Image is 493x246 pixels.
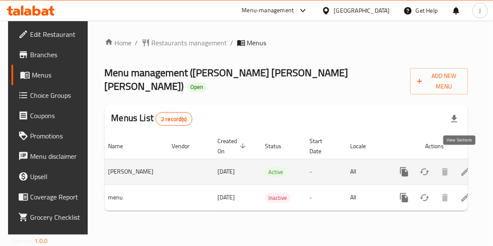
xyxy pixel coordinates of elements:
button: Delete menu [435,162,455,182]
span: Status [265,141,293,151]
td: All [344,159,387,185]
a: Edit Restaurant [11,24,90,44]
a: View Sections [455,188,476,208]
a: Restaurants management [142,38,227,48]
div: Open [187,82,207,92]
button: Change Status [415,162,435,182]
span: Upsell [30,171,84,182]
button: Add New Menu [410,68,468,94]
span: Branches [30,50,84,60]
a: Grocery Checklist [11,207,90,227]
span: Inactive [265,193,291,203]
a: Home [105,38,132,48]
span: Coverage Report [30,192,84,202]
span: [DATE] [218,192,235,203]
span: Add New Menu [417,71,461,92]
a: Promotions [11,126,90,146]
div: Export file [444,109,465,129]
span: Restaurants management [152,38,227,48]
span: Start Date [310,136,334,156]
span: Menus [247,38,267,48]
td: All [344,185,387,210]
span: Vendor [172,141,201,151]
span: Active [265,167,287,177]
button: more [394,188,415,208]
a: Choice Groups [11,85,90,105]
span: Menus [32,70,84,80]
button: more [394,162,415,182]
span: Grocery Checklist [30,212,84,222]
span: [DATE] [218,166,235,177]
li: / [135,38,138,48]
td: - [303,185,344,210]
button: Change Status [415,188,435,208]
span: Menu disclaimer [30,151,84,161]
div: Total records count [156,112,192,126]
span: Menu management ( [PERSON_NAME] [PERSON_NAME] [PERSON_NAME] ) [105,63,348,96]
span: Created On [218,136,248,156]
span: J [479,6,481,15]
div: [GEOGRAPHIC_DATA] [334,6,390,15]
li: / [231,38,234,48]
a: Branches [11,44,90,65]
div: Menu-management [242,6,294,16]
a: Upsell [11,166,90,187]
th: Actions [387,133,482,159]
button: Delete menu [435,188,455,208]
a: Menu disclaimer [11,146,90,166]
a: Coverage Report [11,187,90,207]
td: [PERSON_NAME] [102,159,165,185]
span: Coupons [30,111,84,121]
h2: Menus List [111,112,192,126]
a: Coupons [11,105,90,126]
div: Active [265,167,287,177]
span: Name [109,141,134,151]
td: menu [102,185,165,210]
a: Menus [11,65,90,85]
span: 2 record(s) [156,115,192,123]
span: Locale [351,141,377,151]
span: Edit Restaurant [30,29,84,39]
nav: breadcrumb [105,38,468,48]
span: Promotions [30,131,84,141]
td: - [303,159,344,185]
table: enhanced table [61,133,482,211]
span: Choice Groups [30,90,84,100]
span: Open [187,83,207,91]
